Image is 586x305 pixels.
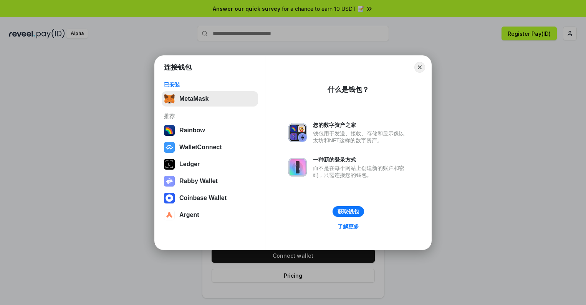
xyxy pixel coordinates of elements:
button: 获取钱包 [333,206,364,217]
img: svg+xml,%3Csvg%20width%3D%22120%22%20height%3D%22120%22%20viewBox%3D%220%200%20120%20120%22%20fil... [164,125,175,136]
button: Ledger [162,157,258,172]
div: Ledger [179,161,200,168]
button: Rabby Wallet [162,173,258,189]
img: svg+xml,%3Csvg%20fill%3D%22none%22%20height%3D%2233%22%20viewBox%3D%220%200%2035%2033%22%20width%... [164,93,175,104]
img: svg+xml,%3Csvg%20width%3D%2228%22%20height%3D%2228%22%20viewBox%3D%220%200%2028%2028%22%20fill%3D... [164,193,175,203]
button: Rainbow [162,123,258,138]
a: 了解更多 [333,222,364,232]
img: svg+xml,%3Csvg%20width%3D%2228%22%20height%3D%2228%22%20viewBox%3D%220%200%2028%2028%22%20fill%3D... [164,142,175,153]
div: Argent [179,212,199,218]
div: 已安装 [164,81,256,88]
button: WalletConnect [162,140,258,155]
h1: 连接钱包 [164,63,192,72]
button: MetaMask [162,91,258,107]
img: svg+xml,%3Csvg%20xmlns%3D%22http%3A%2F%2Fwww.w3.org%2F2000%2Fsvg%22%20width%3D%2228%22%20height%3... [164,159,175,170]
div: Rabby Wallet [179,178,218,185]
div: 什么是钱包？ [328,85,369,94]
button: Coinbase Wallet [162,190,258,206]
button: Argent [162,207,258,223]
button: Close [414,62,425,73]
img: svg+xml,%3Csvg%20xmlns%3D%22http%3A%2F%2Fwww.w3.org%2F2000%2Fsvg%22%20fill%3D%22none%22%20viewBox... [164,176,175,187]
div: 而不是在每个网站上创建新的账户和密码，只需连接您的钱包。 [313,165,408,178]
img: svg+xml,%3Csvg%20width%3D%2228%22%20height%3D%2228%22%20viewBox%3D%220%200%2028%2028%22%20fill%3D... [164,210,175,220]
div: 推荐 [164,113,256,120]
div: Coinbase Wallet [179,195,227,202]
div: 您的数字资产之家 [313,122,408,128]
img: svg+xml,%3Csvg%20xmlns%3D%22http%3A%2F%2Fwww.w3.org%2F2000%2Fsvg%22%20fill%3D%22none%22%20viewBox... [288,158,307,177]
div: MetaMask [179,95,209,102]
img: svg+xml,%3Csvg%20xmlns%3D%22http%3A%2F%2Fwww.w3.org%2F2000%2Fsvg%22%20fill%3D%22none%22%20viewBox... [288,123,307,142]
div: WalletConnect [179,144,222,151]
div: 获取钱包 [338,208,359,215]
div: 一种新的登录方式 [313,156,408,163]
div: 了解更多 [338,223,359,230]
div: Rainbow [179,127,205,134]
div: 钱包用于发送、接收、存储和显示像以太坊和NFT这样的数字资产。 [313,130,408,144]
